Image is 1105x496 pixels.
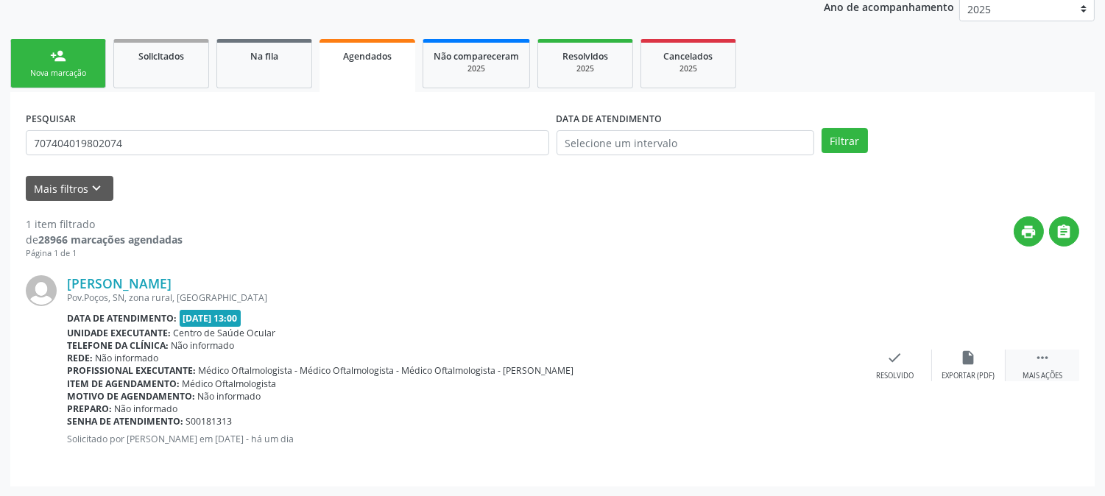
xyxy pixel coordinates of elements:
[822,128,868,153] button: Filtrar
[548,63,622,74] div: 2025
[1021,224,1037,240] i: print
[96,352,159,364] span: Não informado
[26,275,57,306] img: img
[67,415,183,428] b: Senha de atendimento:
[876,371,914,381] div: Resolvido
[26,107,76,130] label: PESQUISAR
[67,378,180,390] b: Item de agendamento:
[199,364,574,377] span: Médico Oftalmologista - Médico Oftalmologista - Médico Oftalmologista - [PERSON_NAME]
[887,350,903,366] i: check
[67,433,858,445] p: Solicitado por [PERSON_NAME] em [DATE] - há um dia
[21,68,95,79] div: Nova marcação
[1023,371,1062,381] div: Mais ações
[664,50,713,63] span: Cancelados
[343,50,392,63] span: Agendados
[26,176,113,202] button: Mais filtroskeyboard_arrow_down
[67,327,171,339] b: Unidade executante:
[67,390,195,403] b: Motivo de agendamento:
[67,403,112,415] b: Preparo:
[67,312,177,325] b: Data de atendimento:
[115,403,178,415] span: Não informado
[1034,350,1051,366] i: 
[1049,216,1079,247] button: 
[652,63,725,74] div: 2025
[434,50,519,63] span: Não compareceram
[250,50,278,63] span: Na fila
[172,339,235,352] span: Não informado
[26,216,183,232] div: 1 item filtrado
[67,352,93,364] b: Rede:
[183,378,277,390] span: Médico Oftalmologista
[67,291,858,304] div: Pov.Poços, SN, zona rural, [GEOGRAPHIC_DATA]
[138,50,184,63] span: Solicitados
[942,371,995,381] div: Exportar (PDF)
[186,415,233,428] span: S00181313
[961,350,977,366] i: insert_drive_file
[50,48,66,64] div: person_add
[89,180,105,196] i: keyboard_arrow_down
[557,107,663,130] label: DATA DE ATENDIMENTO
[26,130,549,155] input: Nome, CNS
[38,233,183,247] strong: 28966 marcações agendadas
[174,327,276,339] span: Centro de Saúde Ocular
[1056,224,1073,240] i: 
[557,130,814,155] input: Selecione um intervalo
[198,390,261,403] span: Não informado
[1014,216,1044,247] button: print
[562,50,608,63] span: Resolvidos
[180,310,241,327] span: [DATE] 13:00
[434,63,519,74] div: 2025
[67,339,169,352] b: Telefone da clínica:
[67,364,196,377] b: Profissional executante:
[26,232,183,247] div: de
[67,275,172,291] a: [PERSON_NAME]
[26,247,183,260] div: Página 1 de 1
